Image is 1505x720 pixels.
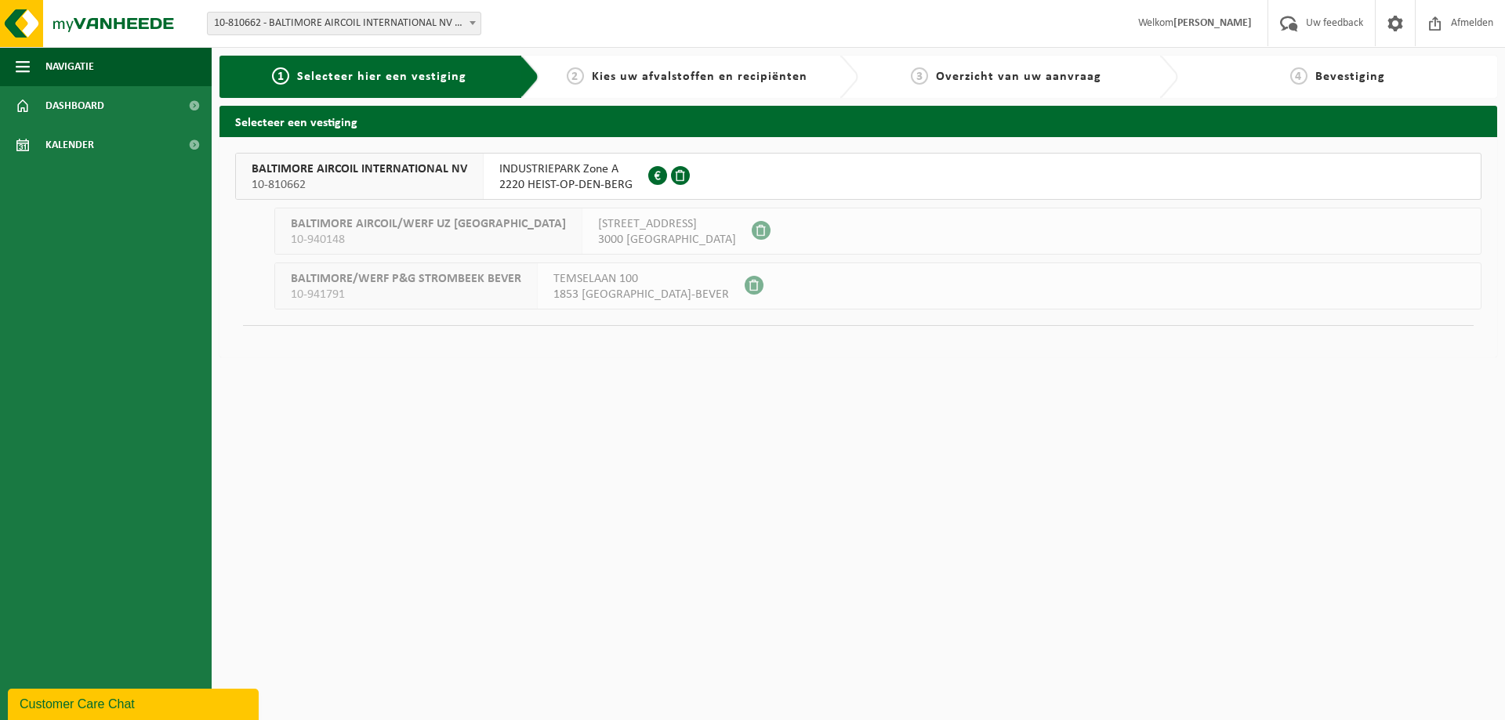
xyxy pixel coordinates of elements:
[8,686,262,720] iframe: chat widget
[219,106,1497,136] h2: Selecteer een vestiging
[45,86,104,125] span: Dashboard
[936,71,1101,83] span: Overzicht van uw aanvraag
[291,287,521,302] span: 10-941791
[297,71,466,83] span: Selecteer hier een vestiging
[553,271,729,287] span: TEMSELAAN 100
[1315,71,1385,83] span: Bevestiging
[499,161,633,177] span: INDUSTRIEPARK Zone A
[499,177,633,193] span: 2220 HEIST-OP-DEN-BERG
[567,67,584,85] span: 2
[291,232,566,248] span: 10-940148
[291,271,521,287] span: BALTIMORE/WERF P&G STROMBEEK BEVER
[208,13,481,34] span: 10-810662 - BALTIMORE AIRCOIL INTERNATIONAL NV - HEIST-OP-DEN-BERG
[252,161,467,177] span: BALTIMORE AIRCOIL INTERNATIONAL NV
[272,67,289,85] span: 1
[291,216,566,232] span: BALTIMORE AIRCOIL/WERF UZ [GEOGRAPHIC_DATA]
[45,125,94,165] span: Kalender
[598,232,736,248] span: 3000 [GEOGRAPHIC_DATA]
[45,47,94,86] span: Navigatie
[207,12,481,35] span: 10-810662 - BALTIMORE AIRCOIL INTERNATIONAL NV - HEIST-OP-DEN-BERG
[1290,67,1307,85] span: 4
[252,177,467,193] span: 10-810662
[911,67,928,85] span: 3
[235,153,1481,200] button: BALTIMORE AIRCOIL INTERNATIONAL NV 10-810662 INDUSTRIEPARK Zone A2220 HEIST-OP-DEN-BERG
[592,71,807,83] span: Kies uw afvalstoffen en recipiënten
[598,216,736,232] span: [STREET_ADDRESS]
[553,287,729,302] span: 1853 [GEOGRAPHIC_DATA]-BEVER
[1173,17,1252,29] strong: [PERSON_NAME]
